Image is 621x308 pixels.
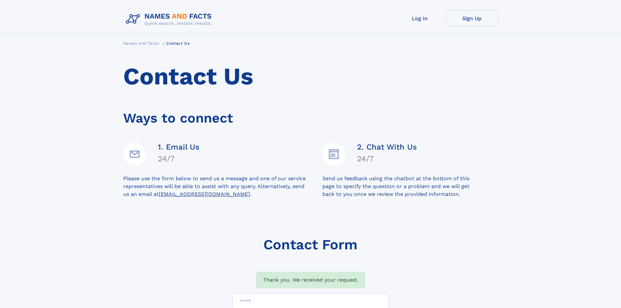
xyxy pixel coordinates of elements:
h4: 1. Email Us [158,142,200,152]
div: Please use the form below to send us a message and one of our service representatives will be abl... [123,175,322,198]
a: Sign Up [446,10,498,26]
h1: Contact Us [123,63,498,90]
h4: 24/7 [158,154,200,163]
img: Email Address Icon [123,143,146,166]
h4: 24/7 [357,154,417,163]
img: Logo Names and Facts [123,10,217,28]
img: Details Icon [322,143,345,166]
a: [EMAIL_ADDRESS][DOMAIN_NAME] [159,191,250,197]
a: Names and Facts [123,39,159,47]
h4: 2. Chat With Us [357,142,417,152]
h1: Contact Form [263,237,358,253]
div: Ways to connect [123,101,498,128]
div: Thank you. We received your request. [256,272,365,288]
div: Send us feedback using the chatbot at the bottom of this page to specify the question or a proble... [322,175,498,198]
a: Log In [394,10,446,26]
